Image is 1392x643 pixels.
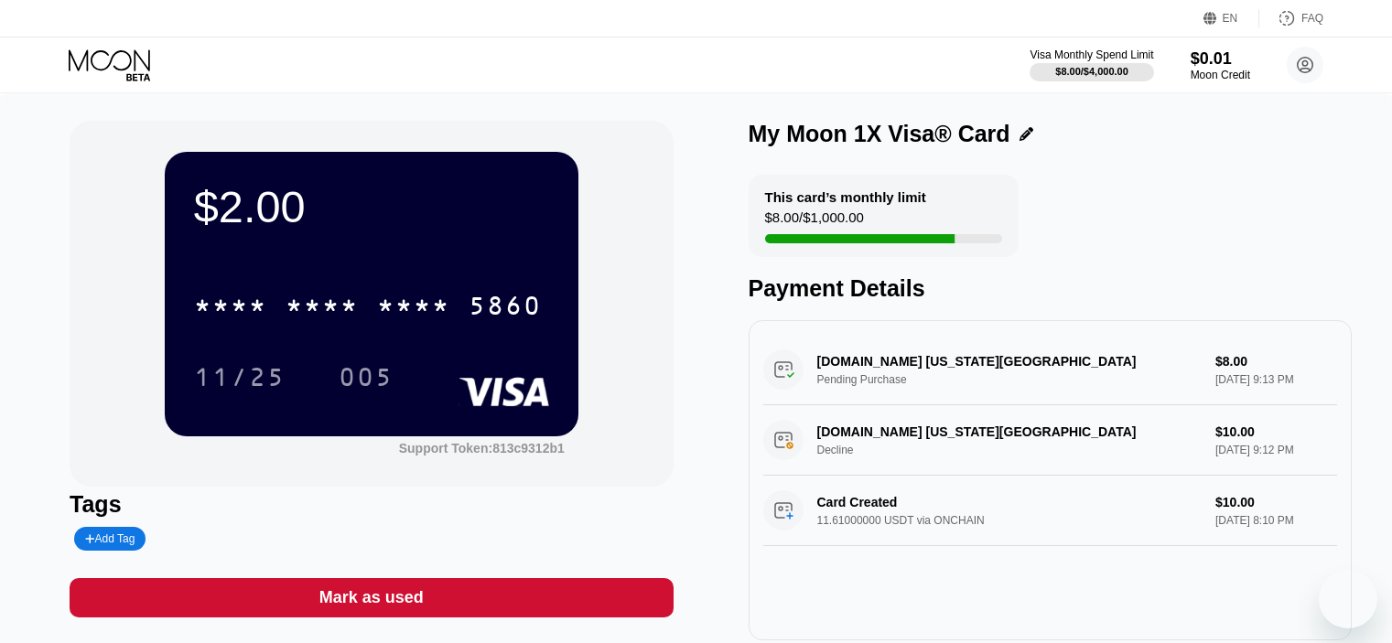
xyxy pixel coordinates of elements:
[749,121,1010,147] div: My Moon 1X Visa® Card
[749,275,1352,302] div: Payment Details
[194,181,549,232] div: $2.00
[70,578,673,617] div: Mark as used
[339,365,394,394] div: 005
[1319,570,1377,628] iframe: Button to launch messaging window, 1 unread message
[1191,49,1250,81] div: $0.01Moon Credit
[399,441,565,455] div: Support Token: 813c9312b1
[469,294,542,323] div: 5860
[1344,566,1381,584] iframe: Number of unread messages
[74,527,146,551] div: Add Tag
[399,441,565,455] div: Support Token:813c9312b1
[1030,48,1153,61] div: Visa Monthly Spend Limit
[1301,12,1323,25] div: FAQ
[180,354,299,400] div: 11/25
[85,532,135,545] div: Add Tag
[765,189,926,205] div: This card’s monthly limit
[194,365,286,394] div: 11/25
[1203,9,1259,27] div: EN
[319,587,424,608] div: Mark as used
[1191,49,1250,69] div: $0.01
[1223,12,1238,25] div: EN
[1055,66,1128,77] div: $8.00 / $4,000.00
[325,354,407,400] div: 005
[1191,69,1250,81] div: Moon Credit
[1030,48,1153,81] div: Visa Monthly Spend Limit$8.00/$4,000.00
[70,491,673,518] div: Tags
[1259,9,1323,27] div: FAQ
[765,209,864,234] div: $8.00 / $1,000.00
